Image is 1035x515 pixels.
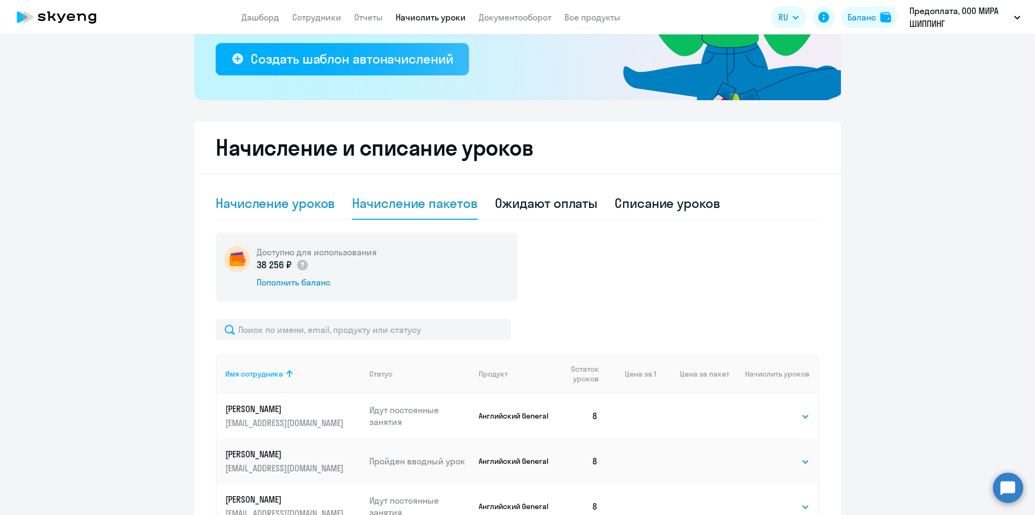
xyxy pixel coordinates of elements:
[225,403,361,429] a: [PERSON_NAME][EMAIL_ADDRESS][DOMAIN_NAME]
[257,246,377,258] h5: Доступно для использования
[564,12,620,23] a: Все продукты
[225,448,346,460] p: [PERSON_NAME]
[551,439,606,484] td: 8
[216,135,819,161] h2: Начисление и списание уроков
[880,12,891,23] img: balance
[225,417,346,429] p: [EMAIL_ADDRESS][DOMAIN_NAME]
[479,369,551,379] div: Продукт
[551,393,606,439] td: 8
[241,12,279,23] a: Дашборд
[606,354,656,393] th: Цена за 1
[771,6,806,28] button: RU
[369,455,471,467] p: Пройден вводный урок
[495,194,598,212] div: Ожидают оплаты
[257,258,309,272] p: 38 256 ₽
[216,319,511,340] input: Поиск по имени, email, продукту или статусу
[225,369,283,379] div: Имя сотрудника
[225,493,346,505] p: [PERSON_NAME]
[369,369,392,379] div: Статус
[216,43,469,75] button: Создать шаблон автоначислений
[841,6,898,28] button: Балансbalance
[396,12,466,23] a: Начислить уроки
[257,276,377,288] div: Пополнить баланс
[615,194,720,212] div: Списание уроков
[369,404,471,428] p: Идут постоянные занятия
[225,369,361,379] div: Имя сотрудника
[479,502,551,511] p: Английский General
[479,456,551,466] p: Английский General
[560,364,606,384] div: Остаток уроков
[778,11,788,24] span: RU
[656,354,729,393] th: Цена за пакет
[354,12,383,23] a: Отчеты
[251,50,453,67] div: Создать шаблон автоначислений
[225,448,361,474] a: [PERSON_NAME][EMAIL_ADDRESS][DOMAIN_NAME]
[479,369,508,379] div: Продукт
[225,403,346,415] p: [PERSON_NAME]
[225,462,346,474] p: [EMAIL_ADDRESS][DOMAIN_NAME]
[224,246,250,272] img: wallet-circle.png
[560,364,598,384] span: Остаток уроков
[479,12,551,23] a: Документооборот
[847,11,876,24] div: Баланс
[216,194,335,212] div: Начисление уроков
[729,354,818,393] th: Начислить уроков
[909,4,1010,30] p: Предоплата, ООО МИРА ШИППИНГ
[904,4,1026,30] button: Предоплата, ООО МИРА ШИППИНГ
[479,411,551,421] p: Английский General
[369,369,471,379] div: Статус
[352,194,477,212] div: Начисление пакетов
[292,12,341,23] a: Сотрудники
